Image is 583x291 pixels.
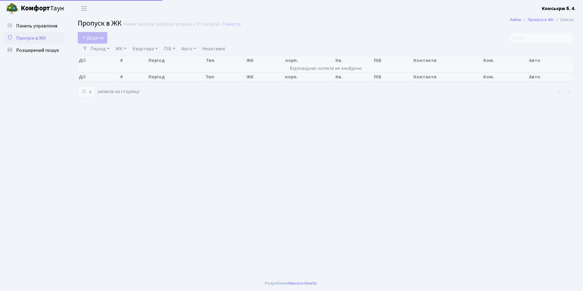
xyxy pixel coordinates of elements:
[335,72,373,81] th: Кв.
[3,32,64,44] a: Пропуск в ЖК
[21,3,64,14] span: Таун
[246,56,284,65] th: ЖК
[284,72,334,81] th: корп.
[78,86,139,98] label: записів на сторінці
[16,23,57,29] span: Панель управління
[148,72,205,81] th: Період
[78,72,120,81] th: Дії
[222,21,241,27] a: Скинути
[76,3,91,13] button: Переключити навігацію
[123,21,221,27] div: Немає записів (відфільтровано з 25 записів).
[373,72,413,81] th: ПІБ
[78,32,107,44] a: Додати
[16,47,59,54] span: Розширений пошук
[3,20,64,32] a: Панель управління
[16,35,46,41] span: Пропуск в ЖК
[510,16,521,23] a: Admin
[88,44,112,54] a: Період
[205,72,246,81] th: Тип
[82,34,103,41] span: Додати
[528,72,574,81] th: Авто
[335,56,373,65] th: Кв.
[6,2,18,15] img: logo.png
[413,56,483,65] th: Контакти
[289,280,317,286] a: Massive Kinetic
[528,56,574,65] th: Авто
[483,56,528,65] th: Ком.
[21,3,50,13] b: Комфорт
[508,32,574,44] input: Пошук...
[483,72,528,81] th: Ком.
[542,5,576,12] a: Консьєрж б. 4.
[3,44,64,56] a: Розширений пошук
[554,16,574,23] li: Список
[179,44,199,54] a: Авто
[161,44,178,54] a: ПІБ
[78,18,122,29] span: Пропуск в ЖК
[501,13,583,26] nav: breadcrumb
[373,56,413,65] th: ПІБ
[205,56,246,65] th: Тип
[265,280,318,287] div: Розроблено .
[120,72,148,81] th: #
[120,56,148,65] th: #
[78,86,95,98] select: записів на сторінці
[200,44,227,54] a: Неактивні
[130,44,160,54] a: Квартира
[78,56,120,65] th: Дії
[78,65,574,72] td: Відповідних записів не знайдено
[413,72,483,81] th: Контакти
[528,16,554,23] a: Пропуск в ЖК
[246,72,284,81] th: ЖК
[285,56,335,65] th: корп.
[113,44,129,54] a: ЖК
[148,56,205,65] th: Період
